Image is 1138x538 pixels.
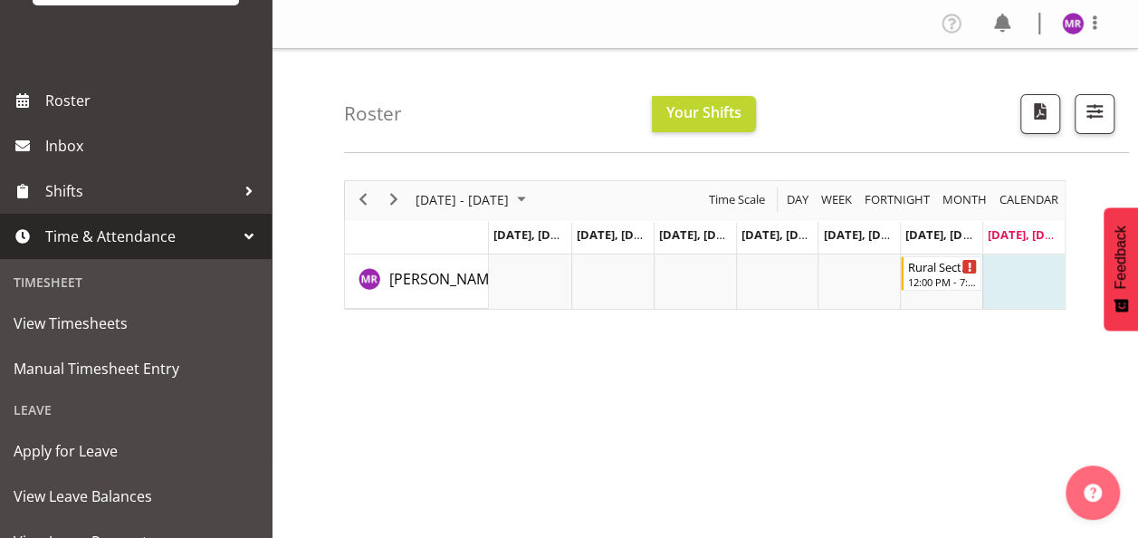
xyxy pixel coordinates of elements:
[577,226,659,243] span: [DATE], [DATE]
[14,483,258,510] span: View Leave Balances
[652,96,756,132] button: Your Shifts
[378,181,409,219] div: next period
[409,181,537,219] div: September 15 - 21, 2025
[707,188,767,211] span: Time Scale
[382,188,406,211] button: Next
[45,87,263,114] span: Roster
[5,346,267,391] a: Manual Timesheet Entry
[785,188,810,211] span: Day
[863,188,932,211] span: Fortnight
[14,437,258,465] span: Apply for Leave
[997,188,1062,211] button: Month
[14,355,258,382] span: Manual Timesheet Entry
[1084,484,1102,502] img: help-xxl-2.png
[819,188,854,211] span: Week
[489,255,1065,309] table: Timeline Week of September 21, 2025
[493,226,576,243] span: [DATE], [DATE]
[413,188,534,211] button: September 2025
[823,226,905,243] span: [DATE], [DATE]
[1113,226,1129,289] span: Feedback
[344,180,1066,310] div: Timeline Week of September 21, 2025
[941,188,989,211] span: Month
[1075,94,1114,134] button: Filter Shifts
[988,226,1070,243] span: [DATE], [DATE]
[389,269,502,289] span: [PERSON_NAME]
[5,428,267,474] a: Apply for Leave
[1104,207,1138,331] button: Feedback - Show survey
[907,274,977,289] div: 12:00 PM - 7:00 PM
[1062,13,1084,34] img: minu-rana11870.jpg
[5,301,267,346] a: View Timesheets
[659,226,741,243] span: [DATE], [DATE]
[784,188,812,211] button: Timeline Day
[905,226,988,243] span: [DATE], [DATE]
[901,256,981,291] div: Minu Rana"s event - Rural Sector Weekends Begin From Saturday, September 20, 2025 at 12:00:00 PM ...
[1020,94,1060,134] button: Download a PDF of the roster according to the set date range.
[414,188,511,211] span: [DATE] - [DATE]
[45,178,235,205] span: Shifts
[5,391,267,428] div: Leave
[5,264,267,301] div: Timesheet
[5,474,267,519] a: View Leave Balances
[818,188,856,211] button: Timeline Week
[345,255,489,309] td: Minu Rana resource
[741,226,824,243] span: [DATE], [DATE]
[14,310,258,337] span: View Timesheets
[389,268,502,290] a: [PERSON_NAME]
[45,223,235,250] span: Time & Attendance
[907,257,977,275] div: Rural Sector Weekends
[998,188,1060,211] span: calendar
[45,132,263,159] span: Inbox
[666,102,741,122] span: Your Shifts
[348,181,378,219] div: previous period
[706,188,769,211] button: Time Scale
[940,188,990,211] button: Timeline Month
[862,188,933,211] button: Fortnight
[344,103,402,124] h4: Roster
[351,188,376,211] button: Previous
